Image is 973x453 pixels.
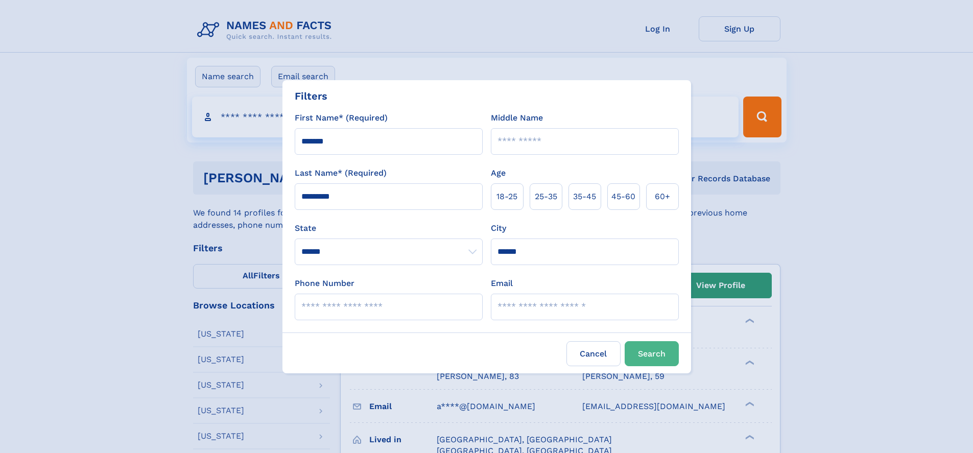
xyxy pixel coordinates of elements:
span: 35‑45 [573,190,596,203]
label: State [295,222,483,234]
label: Last Name* (Required) [295,167,387,179]
span: 18‑25 [496,190,517,203]
label: City [491,222,506,234]
label: Phone Number [295,277,354,290]
label: First Name* (Required) [295,112,388,124]
span: 60+ [655,190,670,203]
div: Filters [295,88,327,104]
label: Age [491,167,506,179]
span: 45‑60 [611,190,635,203]
label: Middle Name [491,112,543,124]
label: Email [491,277,513,290]
button: Search [625,341,679,366]
span: 25‑35 [535,190,557,203]
label: Cancel [566,341,621,366]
